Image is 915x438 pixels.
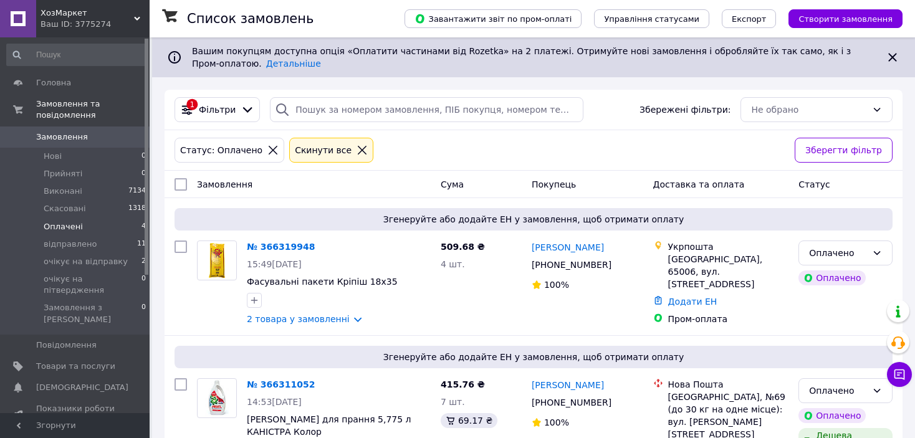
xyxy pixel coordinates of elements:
span: Управління статусами [604,14,699,24]
div: Оплачено [798,408,866,423]
a: Фото товару [197,378,237,418]
span: Прийняті [44,168,82,179]
div: Укрпошта [668,240,789,253]
button: Експорт [722,9,777,28]
a: № 366311052 [247,379,315,389]
img: Фото товару [208,241,227,280]
span: Фільтри [199,103,236,116]
span: Згенеруйте або додайте ЕН у замовлення, щоб отримати оплату [180,351,888,363]
a: Детальніше [266,59,321,69]
span: Зберегти фільтр [805,143,882,157]
span: Згенеруйте або додайте ЕН у замовлення, щоб отримати оплату [180,213,888,226]
span: 1318 [128,203,146,214]
span: Нові [44,151,62,162]
span: Завантажити звіт по пром-оплаті [414,13,572,24]
span: Експорт [732,14,767,24]
span: відправлено [44,239,97,250]
a: [PERSON_NAME] [532,379,604,391]
a: № 366319948 [247,242,315,252]
span: Доставка та оплата [653,179,745,189]
div: Оплачено [809,246,867,260]
span: 15:49[DATE] [247,259,302,269]
a: Додати ЕН [668,297,717,307]
div: Оплачено [809,384,867,398]
div: Статус: Оплачено [178,143,265,157]
div: [PHONE_NUMBER] [529,394,614,411]
span: 415.76 ₴ [441,379,485,389]
span: 100% [544,280,569,290]
span: 4 [141,221,146,232]
button: Створити замовлення [788,9,903,28]
span: Статус [798,179,830,189]
span: 2 [141,256,146,267]
div: Пром-оплата [668,313,789,325]
span: Замовлення та повідомлення [36,98,150,121]
span: 4 шт. [441,259,465,269]
span: 0 [141,168,146,179]
div: Ваш ID: 3775274 [41,19,150,30]
span: Cума [441,179,464,189]
div: [GEOGRAPHIC_DATA], 65006, вул. [STREET_ADDRESS] [668,253,789,290]
span: 0 [141,274,146,296]
img: Фото товару [205,379,229,417]
span: Збережені фільтри: [640,103,731,116]
span: 0 [141,151,146,162]
span: очікує на відправку [44,256,128,267]
a: Фото товару [197,240,237,280]
div: Не обрано [751,103,867,117]
span: 7 шт. [441,397,465,407]
span: Покупець [532,179,576,189]
div: Оплачено [798,270,866,285]
span: Замовлення [36,131,88,143]
a: [PERSON_NAME] [532,241,604,254]
span: 0 [141,302,146,325]
a: Фасувальні пакети Кріпіш 18х35 [247,277,398,287]
div: Cкинути все [292,143,354,157]
button: Зберегти фільтр [795,138,893,163]
span: Оплачені [44,221,83,232]
span: Повідомлення [36,340,97,351]
span: очікує на пітвердження [44,274,141,296]
input: Пошук [6,44,147,66]
span: Замовлення [197,179,252,189]
span: 14:53[DATE] [247,397,302,407]
span: Вашим покупцям доступна опція «Оплатити частинами від Rozetka» на 2 платежі. Отримуйте нові замов... [192,46,851,69]
span: Скасовані [44,203,86,214]
button: Завантажити звіт по пром-оплаті [405,9,582,28]
a: [PERSON_NAME] для прання 5,775 л КАНІСТРА Колор [247,414,411,437]
span: ХозМаркет [41,7,134,19]
span: Товари та послуги [36,361,115,372]
a: 2 товара у замовленні [247,314,350,324]
span: 509.68 ₴ [441,242,485,252]
span: Замовлення з [PERSON_NAME] [44,302,141,325]
input: Пошук за номером замовлення, ПІБ покупця, номером телефону, Email, номером накладної [270,97,583,122]
span: 11 [137,239,146,250]
span: Показники роботи компанії [36,403,115,426]
a: Створити замовлення [776,13,903,23]
span: Головна [36,77,71,88]
span: Створити замовлення [798,14,893,24]
h1: Список замовлень [187,11,314,26]
div: Нова Пошта [668,378,789,391]
div: [PHONE_NUMBER] [529,256,614,274]
button: Чат з покупцем [887,362,912,387]
button: Управління статусами [594,9,709,28]
div: 69.17 ₴ [441,413,497,428]
span: 100% [544,417,569,427]
span: Виконані [44,186,82,197]
span: 7134 [128,186,146,197]
span: [DEMOGRAPHIC_DATA] [36,382,128,393]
